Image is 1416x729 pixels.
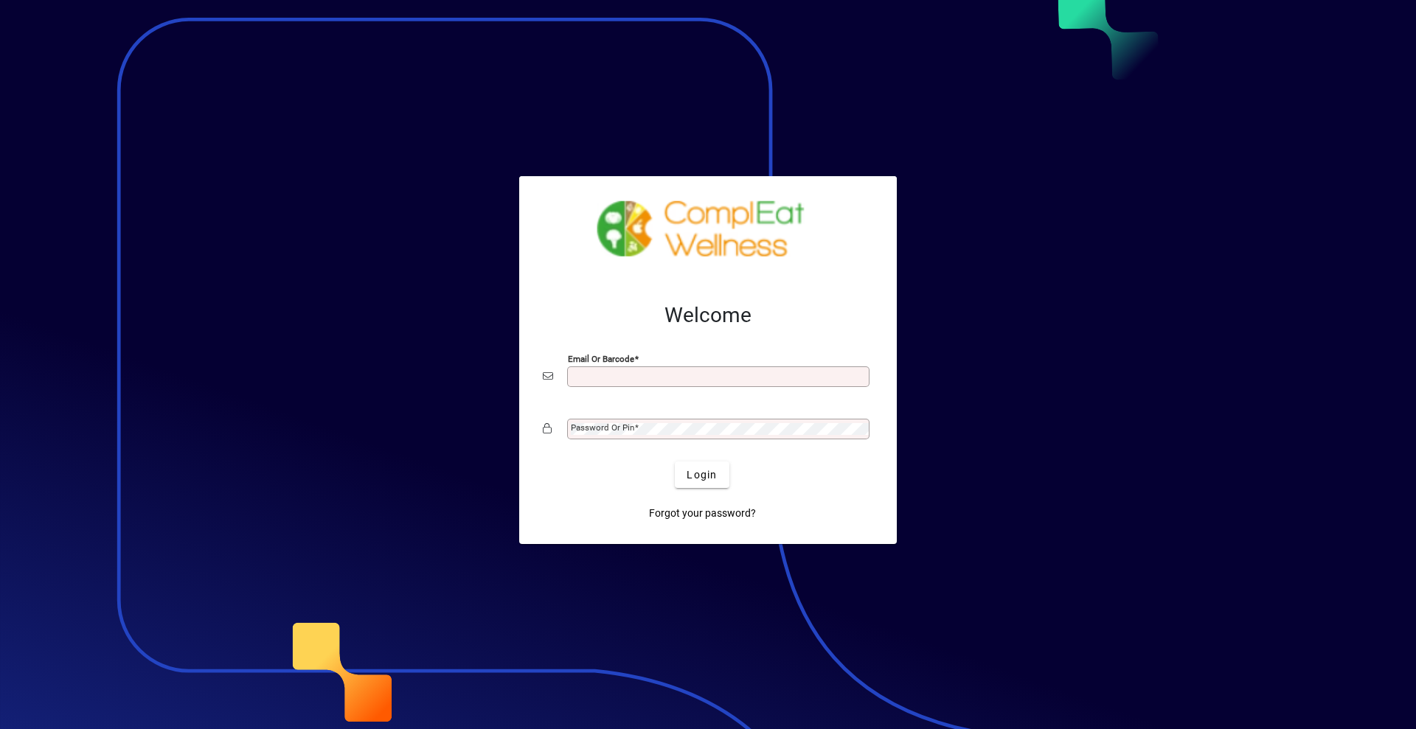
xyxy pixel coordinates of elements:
[643,500,762,526] a: Forgot your password?
[568,354,634,364] mat-label: Email or Barcode
[543,303,873,328] h2: Welcome
[571,422,634,433] mat-label: Password or Pin
[675,461,729,488] button: Login
[649,506,756,521] span: Forgot your password?
[687,467,717,483] span: Login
